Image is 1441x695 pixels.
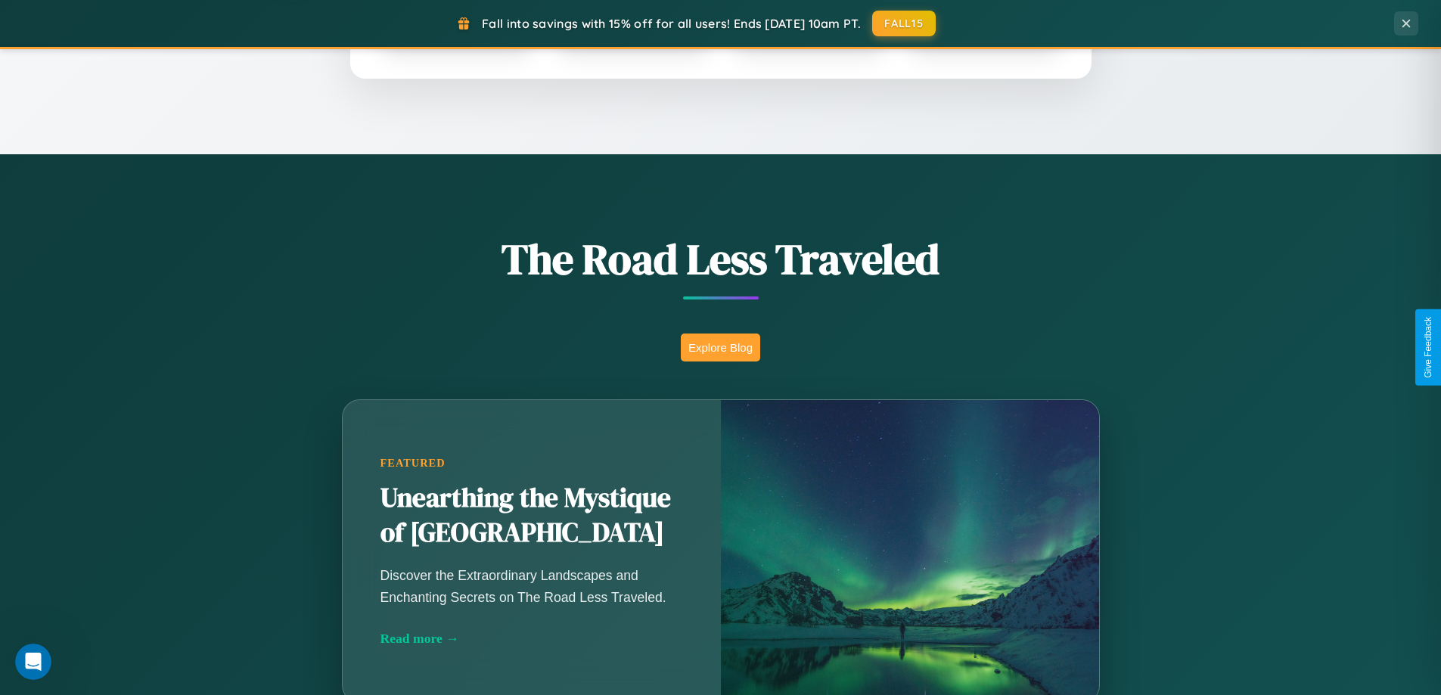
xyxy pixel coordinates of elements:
div: Give Feedback [1423,317,1433,378]
div: Featured [380,457,683,470]
iframe: Intercom live chat [15,644,51,680]
span: Fall into savings with 15% off for all users! Ends [DATE] 10am PT. [482,16,861,31]
div: Read more → [380,631,683,647]
button: FALL15 [872,11,936,36]
h1: The Road Less Traveled [267,230,1175,288]
p: Discover the Extraordinary Landscapes and Enchanting Secrets on The Road Less Traveled. [380,565,683,607]
h2: Unearthing the Mystique of [GEOGRAPHIC_DATA] [380,481,683,551]
button: Explore Blog [681,334,760,361]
